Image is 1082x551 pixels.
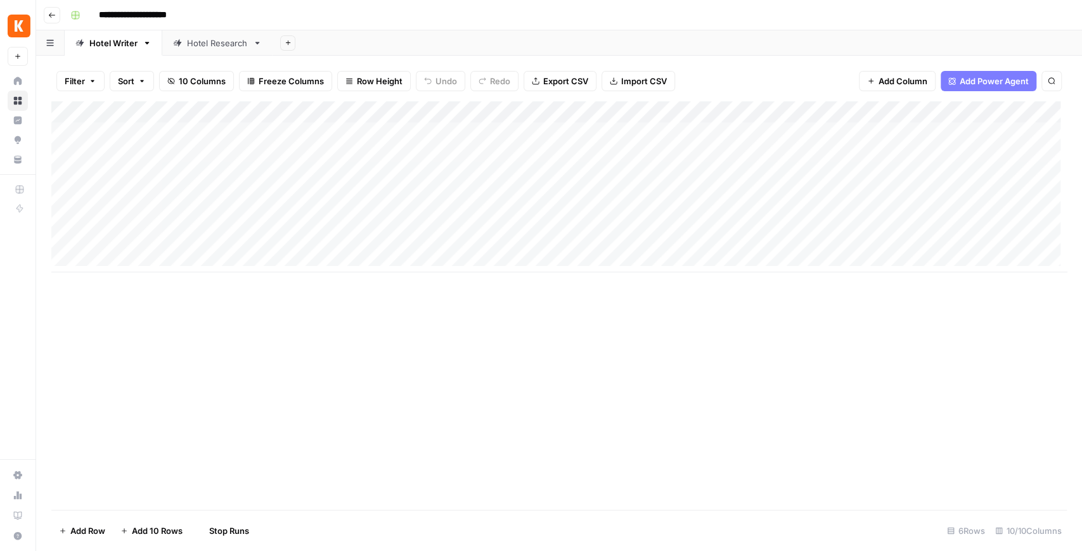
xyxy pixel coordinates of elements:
[190,521,257,541] button: Stop Runs
[113,521,190,541] button: Add 10 Rows
[259,75,324,87] span: Freeze Columns
[524,71,596,91] button: Export CSV
[435,75,457,87] span: Undo
[70,524,105,537] span: Add Row
[416,71,465,91] button: Undo
[65,30,162,56] a: Hotel Writer
[879,75,927,87] span: Add Column
[859,71,936,91] button: Add Column
[8,505,28,526] a: Learning Hub
[8,465,28,485] a: Settings
[110,71,154,91] button: Sort
[960,75,1029,87] span: Add Power Agent
[118,75,134,87] span: Sort
[8,110,28,130] a: Insights
[89,37,138,49] div: Hotel Writer
[8,10,28,42] button: Workspace: Kayak
[990,521,1067,541] div: 10/10 Columns
[8,526,28,546] button: Help + Support
[337,71,411,91] button: Row Height
[209,524,249,537] span: Stop Runs
[941,71,1036,91] button: Add Power Agent
[8,15,30,37] img: Kayak Logo
[187,37,248,49] div: Hotel Research
[56,71,105,91] button: Filter
[8,485,28,505] a: Usage
[132,524,183,537] span: Add 10 Rows
[8,71,28,91] a: Home
[8,130,28,150] a: Opportunities
[239,71,332,91] button: Freeze Columns
[65,75,85,87] span: Filter
[179,75,226,87] span: 10 Columns
[490,75,510,87] span: Redo
[621,75,667,87] span: Import CSV
[8,91,28,111] a: Browse
[602,71,675,91] button: Import CSV
[8,149,28,170] a: Your Data
[51,521,113,541] button: Add Row
[159,71,234,91] button: 10 Columns
[357,75,403,87] span: Row Height
[162,30,273,56] a: Hotel Research
[942,521,990,541] div: 6 Rows
[470,71,518,91] button: Redo
[543,75,588,87] span: Export CSV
